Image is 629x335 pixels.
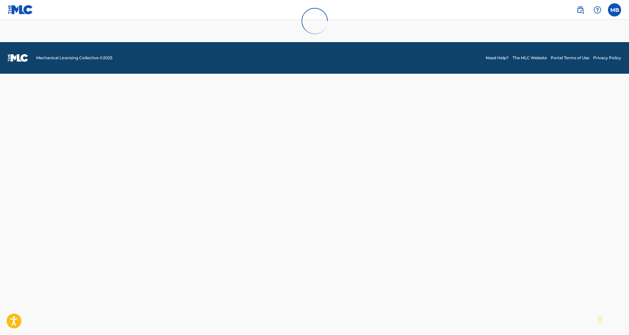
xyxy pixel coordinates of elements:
[593,55,621,61] a: Privacy Policy
[36,55,112,61] span: Mechanical Licensing Collective © 2025
[598,310,602,330] div: Drag
[596,303,629,335] iframe: Chat Widget
[513,55,547,61] a: The MLC Website
[302,8,328,34] img: preloader
[8,54,28,62] img: logo
[551,55,589,61] a: Portal Terms of Use
[486,55,509,61] a: Need Help?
